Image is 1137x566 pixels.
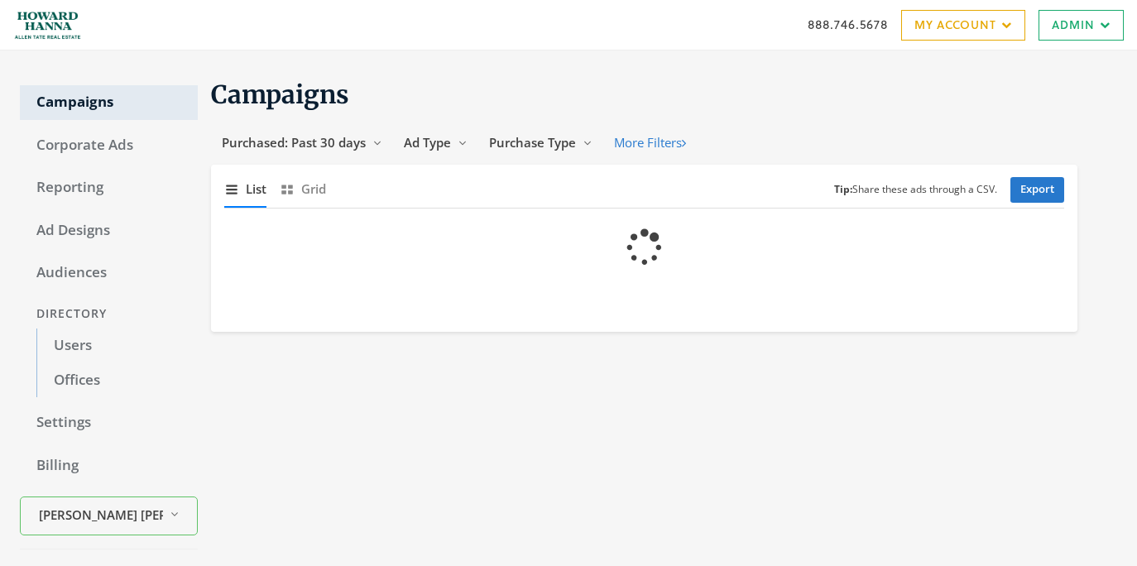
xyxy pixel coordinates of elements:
[20,405,198,440] a: Settings
[808,16,888,33] a: 888.746.5678
[1010,177,1064,203] a: Export
[36,363,198,398] a: Offices
[20,256,198,290] a: Audiences
[20,299,198,329] div: Directory
[224,171,266,207] button: List
[301,180,326,199] span: Grid
[13,4,82,46] img: Adwerx
[246,180,266,199] span: List
[39,506,163,525] span: [PERSON_NAME] [PERSON_NAME]
[20,496,198,535] button: [PERSON_NAME] [PERSON_NAME]
[20,85,198,120] a: Campaigns
[20,448,198,483] a: Billing
[222,134,366,151] span: Purchased: Past 30 days
[834,182,852,196] b: Tip:
[603,127,697,158] button: More Filters
[20,170,198,205] a: Reporting
[36,329,198,363] a: Users
[280,171,326,207] button: Grid
[393,127,478,158] button: Ad Type
[489,134,576,151] span: Purchase Type
[211,127,393,158] button: Purchased: Past 30 days
[20,213,198,248] a: Ad Designs
[20,128,198,163] a: Corporate Ads
[478,127,603,158] button: Purchase Type
[404,134,451,151] span: Ad Type
[834,182,997,198] small: Share these ads through a CSV.
[1039,10,1124,41] a: Admin
[901,10,1025,41] a: My Account
[211,79,349,110] span: Campaigns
